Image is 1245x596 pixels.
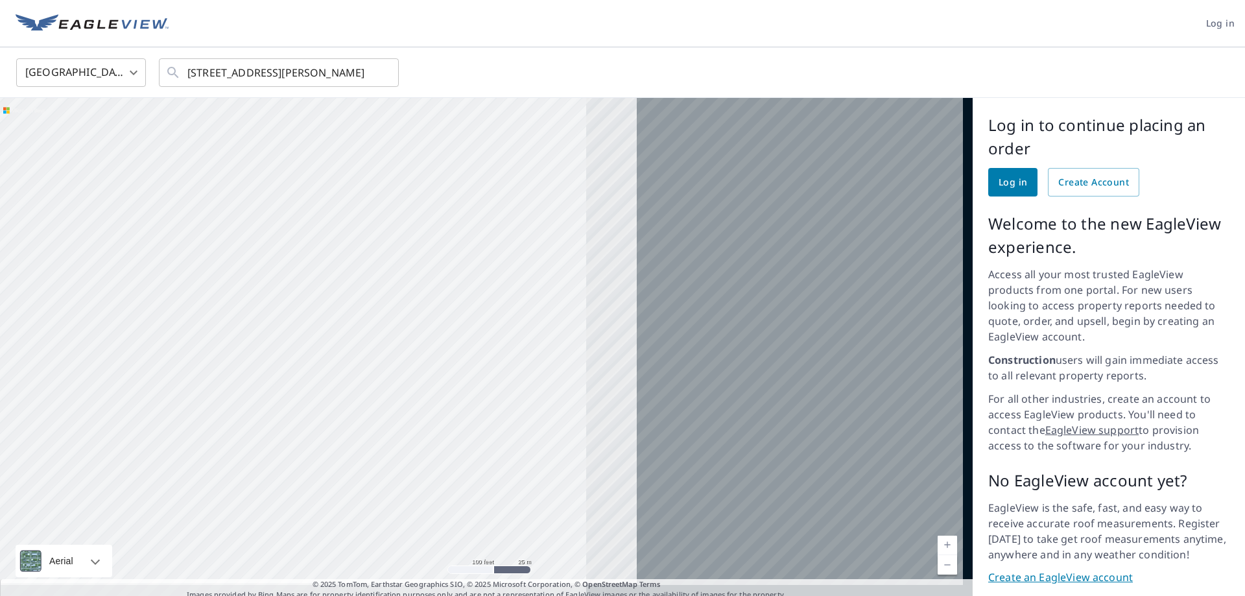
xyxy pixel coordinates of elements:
[582,579,637,589] a: OpenStreetMap
[1045,423,1139,437] a: EagleView support
[938,555,957,575] a: Current Level 18, Zoom Out
[988,469,1229,492] p: No EagleView account yet?
[988,353,1056,367] strong: Construction
[639,579,661,589] a: Terms
[16,54,146,91] div: [GEOGRAPHIC_DATA]
[16,14,169,34] img: EV Logo
[988,113,1229,160] p: Log in to continue placing an order
[1058,174,1129,191] span: Create Account
[988,570,1229,585] a: Create an EagleView account
[999,174,1027,191] span: Log in
[313,579,661,590] span: © 2025 TomTom, Earthstar Geographics SIO, © 2025 Microsoft Corporation, ©
[988,500,1229,562] p: EagleView is the safe, fast, and easy way to receive accurate roof measurements. Register [DATE] ...
[988,352,1229,383] p: users will gain immediate access to all relevant property reports.
[45,545,77,577] div: Aerial
[16,545,112,577] div: Aerial
[187,54,372,91] input: Search by address or latitude-longitude
[988,168,1037,197] a: Log in
[988,391,1229,453] p: For all other industries, create an account to access EagleView products. You'll need to contact ...
[1048,168,1139,197] a: Create Account
[938,536,957,555] a: Current Level 18, Zoom In
[1206,16,1235,32] span: Log in
[988,267,1229,344] p: Access all your most trusted EagleView products from one portal. For new users looking to access ...
[988,212,1229,259] p: Welcome to the new EagleView experience.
